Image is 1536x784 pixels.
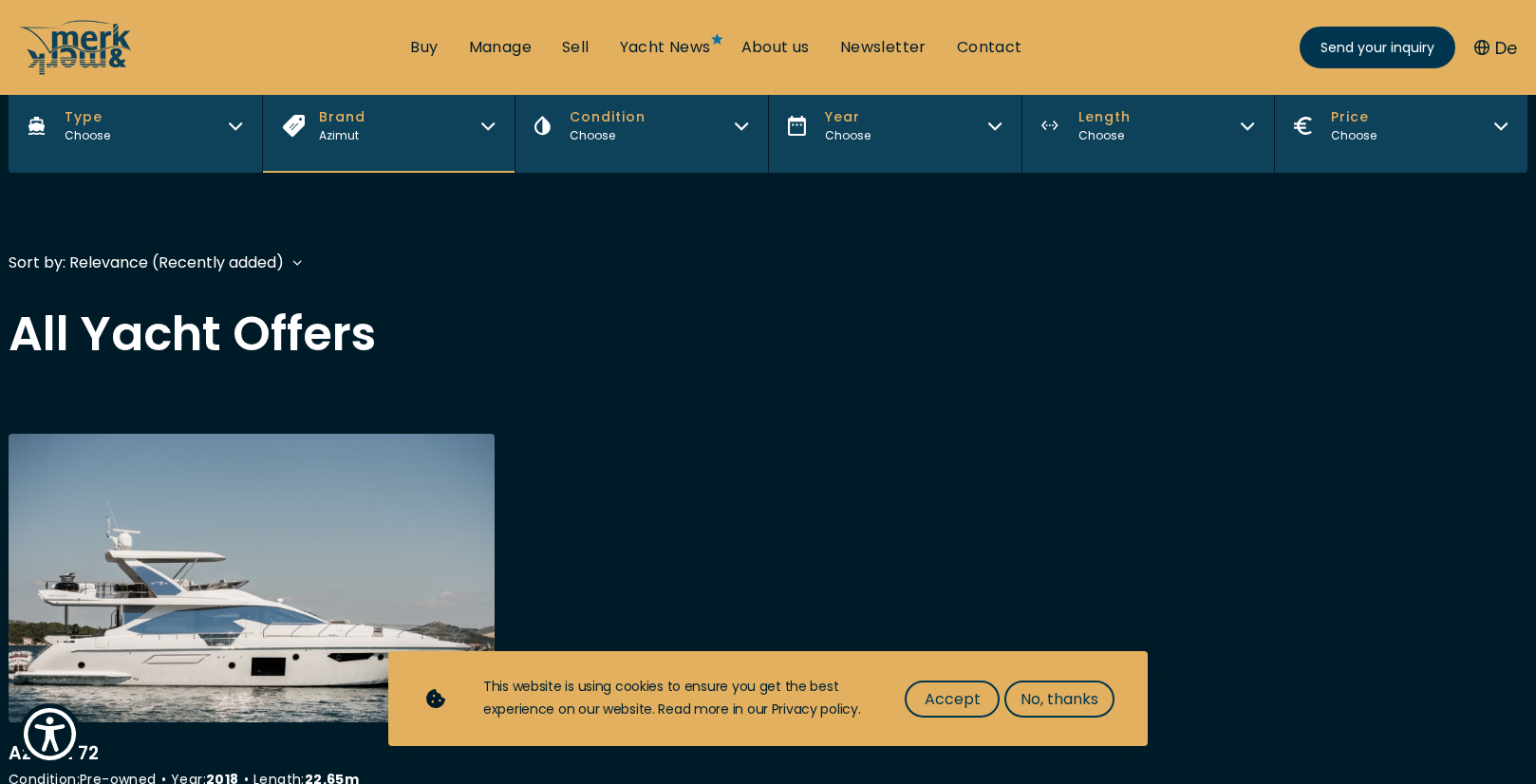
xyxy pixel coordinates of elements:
[1274,79,1527,173] button: PriceChoose
[562,37,590,58] a: Sell
[1004,681,1115,718] button: No, thanks
[65,127,110,144] div: Choose
[410,37,438,58] a: Buy
[741,37,810,58] a: About us
[772,700,858,719] a: Privacy policy
[840,37,927,58] a: Newsletter
[515,79,768,173] button: ConditionChoose
[570,127,646,144] div: Choose
[1021,79,1275,173] button: LengthChoose
[1078,127,1131,144] div: Choose
[19,703,81,765] button: Show Accessibility Preferences
[1300,27,1455,68] a: Send your inquiry
[570,107,646,127] span: Condition
[262,79,515,173] button: BrandAzimut
[957,37,1022,58] a: Contact
[9,310,1527,358] h2: All Yacht Offers
[925,687,981,711] span: Accept
[1331,127,1377,144] div: Choose
[1321,38,1434,58] span: Send your inquiry
[905,681,1000,718] button: Accept
[65,107,110,127] span: Type
[469,37,532,58] a: Manage
[319,107,365,127] span: Brand
[1474,35,1517,61] button: De
[483,676,867,721] div: This website is using cookies to ensure you get the best experience on our website. Read more in ...
[825,127,871,144] div: Choose
[9,79,262,173] button: TypeChoose
[19,60,133,82] a: /
[768,79,1021,173] button: YearChoose
[620,37,711,58] a: Yacht News
[1021,687,1098,711] span: No, thanks
[825,107,871,127] span: Year
[1331,107,1377,127] span: Price
[1078,107,1131,127] span: Length
[9,251,284,274] div: Sort by: Relevance (Recently added)
[319,127,359,143] span: Azimut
